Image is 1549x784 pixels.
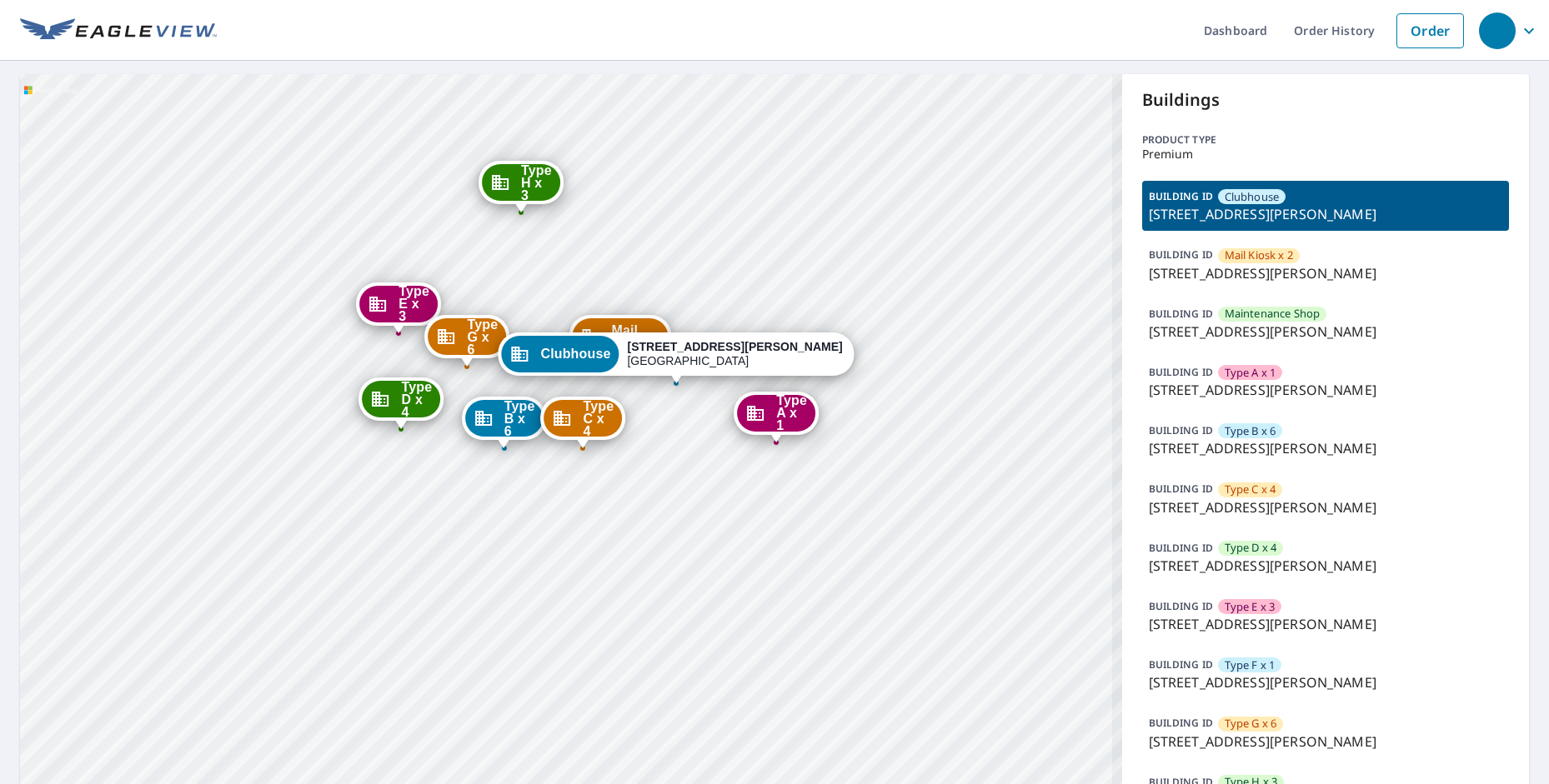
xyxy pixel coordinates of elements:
img: EV Logo [20,18,217,43]
p: [STREET_ADDRESS][PERSON_NAME] [1149,322,1503,342]
div: Dropped pin, building Type A x 1, Commercial property, 8000 John Davis Dr Frankfort, KY 40601 [734,392,819,443]
p: BUILDING ID [1149,599,1213,613]
p: BUILDING ID [1149,482,1213,496]
p: BUILDING ID [1149,307,1213,321]
span: Type H x 3 [521,164,552,202]
p: BUILDING ID [1149,365,1213,379]
div: Dropped pin, building Type G x 6, Commercial property, 8000 John Davis Dr Frankfort, KY 40601 [425,315,510,367]
div: [GEOGRAPHIC_DATA] [627,340,842,368]
p: [STREET_ADDRESS][PERSON_NAME] [1149,204,1503,224]
p: BUILDING ID [1149,541,1213,555]
span: Type B x 6 [504,400,535,437]
a: Order [1396,13,1464,48]
div: Dropped pin, building Clubhouse, Commercial property, 8000 John Davis Dr Frankfort, KY 40601 [498,332,854,384]
p: [STREET_ADDRESS][PERSON_NAME] [1149,380,1503,400]
div: Dropped pin, building Type H x 3, Commercial property, 8000 John Davis Dr Frankfort, KY 40601 [479,161,564,212]
span: Mail Kiosk x 2 [1225,247,1293,263]
span: Type D x 4 [1225,540,1277,556]
p: [STREET_ADDRESS][PERSON_NAME] [1149,438,1503,458]
span: Type G x 6 [468,318,499,356]
p: Buildings [1142,87,1510,112]
span: Type D x 4 [402,381,433,418]
span: Type A x 1 [776,394,807,432]
div: Dropped pin, building Mail Kiosk x 2, Commercial property, 8000 John Davis Dr Frankfort, KY 40601 [569,315,671,367]
span: Type G x 6 [1225,716,1277,732]
p: [STREET_ADDRESS][PERSON_NAME] [1149,263,1503,283]
p: BUILDING ID [1149,247,1213,262]
span: Mail Kiosk... [611,324,659,349]
p: [STREET_ADDRESS][PERSON_NAME] [1149,614,1503,634]
span: Type F x 1 [1225,657,1276,673]
div: Dropped pin, building Type E x 3, Commercial property, 8000 John Davis Dr Frankfort, KY 40601 [356,282,441,334]
span: Type A x 1 [1225,365,1276,381]
p: [STREET_ADDRESS][PERSON_NAME] [1149,497,1503,517]
div: Dropped pin, building Type C x 4, Commercial property, 8000 John Davis Dr Frankfort, KY 40601 [540,397,625,448]
div: Dropped pin, building Type B x 6, Commercial property, 8000 John Davis Dr Frankfort, KY 40601 [462,397,547,448]
p: BUILDING ID [1149,716,1213,730]
strong: [STREET_ADDRESS][PERSON_NAME] [627,340,842,353]
span: Type E x 3 [1225,599,1276,615]
span: Maintenance Shop [1225,306,1320,322]
p: [STREET_ADDRESS][PERSON_NAME] [1149,672,1503,692]
p: BUILDING ID [1149,189,1213,203]
p: Premium [1142,147,1510,161]
p: BUILDING ID [1149,423,1213,437]
p: [STREET_ADDRESS][PERSON_NAME] [1149,732,1503,752]
p: [STREET_ADDRESS][PERSON_NAME] [1149,556,1503,576]
p: Product type [1142,132,1510,147]
p: BUILDING ID [1149,657,1213,672]
span: Type B x 6 [1225,423,1276,439]
span: Type C x 4 [583,400,614,437]
span: Clubhouse [1225,189,1279,205]
div: Dropped pin, building Type D x 4, Commercial property, 8000 John Davis Dr Frankfort, KY 40601 [359,377,444,429]
span: Type C x 4 [1225,482,1276,497]
span: Type E x 3 [399,285,429,322]
span: Clubhouse [540,347,610,360]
